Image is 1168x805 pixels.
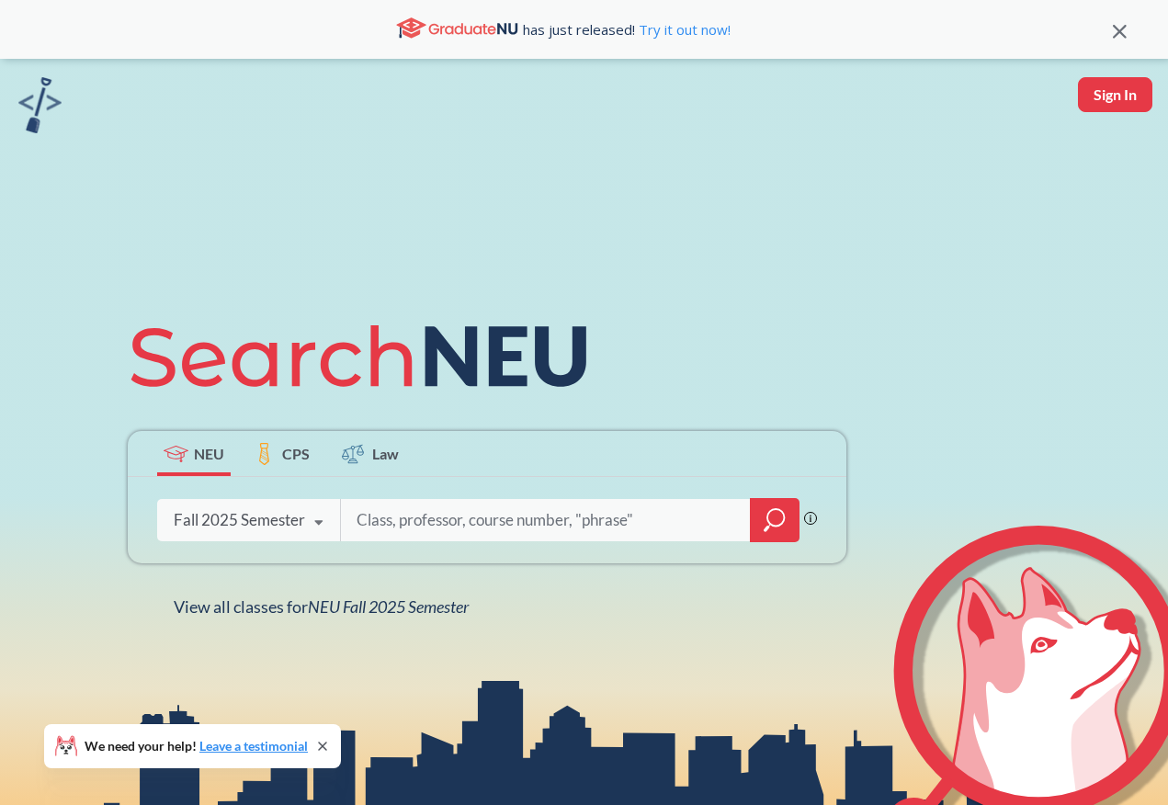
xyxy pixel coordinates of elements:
span: We need your help! [85,740,308,753]
span: NEU [194,443,224,464]
span: CPS [282,443,310,464]
span: NEU Fall 2025 Semester [308,596,469,617]
input: Class, professor, course number, "phrase" [355,501,737,539]
span: has just released! [523,19,731,40]
div: Fall 2025 Semester [174,510,305,530]
span: View all classes for [174,596,469,617]
a: sandbox logo [18,77,62,139]
button: Sign In [1078,77,1152,112]
div: magnifying glass [750,498,799,542]
a: Leave a testimonial [199,738,308,754]
svg: magnifying glass [764,507,786,533]
img: sandbox logo [18,77,62,133]
a: Try it out now! [635,20,731,39]
span: Law [372,443,399,464]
